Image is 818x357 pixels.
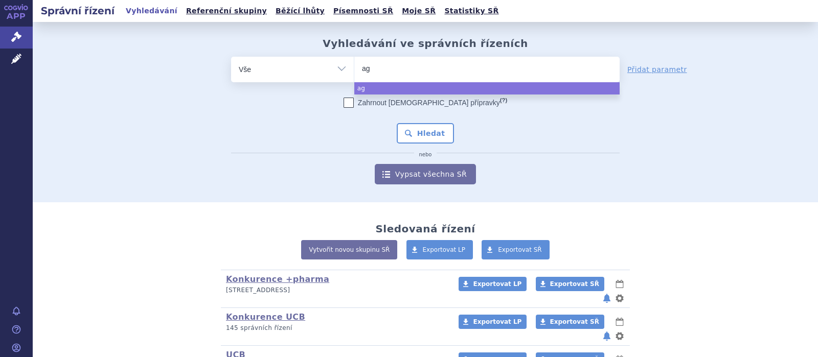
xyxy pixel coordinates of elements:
a: Exportovat LP [459,277,527,291]
h2: Sledovaná řízení [375,223,475,235]
a: Vypsat všechna SŘ [375,164,476,184]
a: Běžící lhůty [272,4,328,18]
h2: Správní řízení [33,4,123,18]
a: Vytvořit novou skupinu SŘ [301,240,397,259]
span: Exportovat SŘ [550,280,599,288]
a: Statistiky SŘ [441,4,502,18]
button: nastavení [615,292,625,304]
a: Exportovat SŘ [482,240,550,259]
a: Písemnosti SŘ [330,4,396,18]
a: Exportovat LP [459,315,527,329]
a: Přidat parametr [627,64,687,75]
h2: Vyhledávání ve správních řízeních [323,37,528,50]
a: Konkurence +pharma [226,274,329,284]
li: ag [354,82,620,94]
a: Exportovat LP [406,240,473,259]
span: Exportovat SŘ [498,246,542,253]
button: lhůty [615,316,625,328]
a: Moje SŘ [399,4,439,18]
abbr: (?) [500,97,507,104]
button: nastavení [615,330,625,342]
a: Exportovat SŘ [536,277,604,291]
i: nebo [414,152,437,158]
a: Exportovat SŘ [536,315,604,329]
label: Zahrnout [DEMOGRAPHIC_DATA] přípravky [344,98,507,108]
a: Konkurence UCB [226,312,305,322]
p: [STREET_ADDRESS] [226,286,445,295]
button: notifikace [602,292,612,304]
button: notifikace [602,330,612,342]
span: Exportovat LP [473,318,521,325]
span: Exportovat LP [473,280,521,288]
p: 145 správních řízení [226,324,445,332]
a: Referenční skupiny [183,4,270,18]
span: Exportovat SŘ [550,318,599,325]
button: lhůty [615,278,625,290]
span: Exportovat LP [423,246,466,253]
a: Vyhledávání [123,4,180,18]
button: Hledat [397,123,455,144]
